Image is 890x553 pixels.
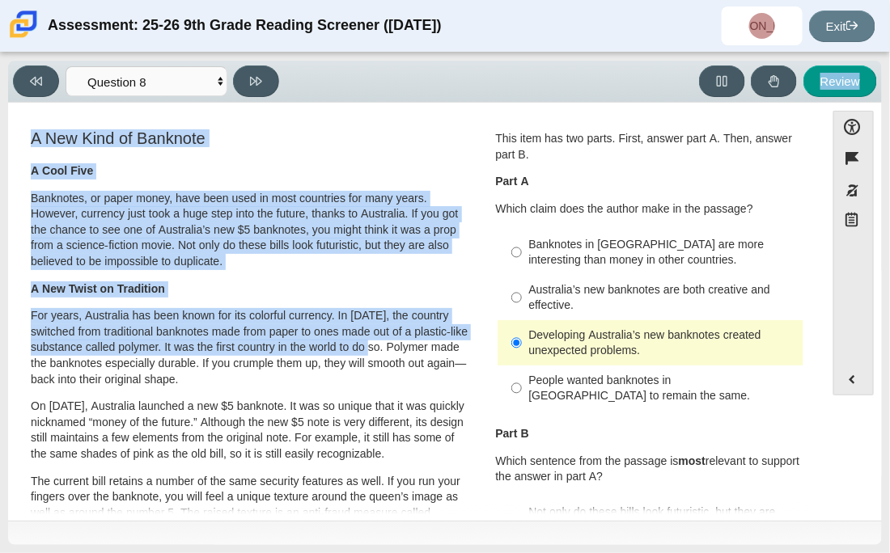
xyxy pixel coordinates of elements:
div: Assessment: 25-26 9th Grade Reading Screener ([DATE]) [48,6,442,45]
button: Raise Your Hand [751,65,797,97]
div: Australia’s new banknotes are both creative and effective. [529,282,797,314]
button: Notepad [833,206,874,239]
p: This item has two parts. First, answer part A. Then, answer part B. [496,131,806,163]
div: Banknotes in [GEOGRAPHIC_DATA] are more interesting than money in other countries. [529,237,797,268]
div: People wanted banknotes in [GEOGRAPHIC_DATA] to remain the same. [529,373,797,404]
button: Review [803,65,877,97]
a: Carmen School of Science & Technology [6,30,40,44]
button: Expand menu. Displays the button labels. [834,364,873,395]
b: A New Twist on Tradition [31,281,165,296]
p: Which sentence from the passage is relevant to support the answer in part A? [496,454,806,485]
p: Which claim does the author make in the passage? [496,201,806,217]
b: Part A [496,174,529,188]
button: Toggle response masking [833,175,874,206]
img: Carmen School of Science & Technology [6,7,40,41]
button: Flag item [833,142,874,174]
b: most [679,454,706,468]
div: Developing Australia’s new banknotes created unexpected problems. [529,327,797,359]
b: Part B [496,426,529,441]
p: For years, Australia has been known for its colorful currency. In [DATE], the country switched fr... [31,308,469,387]
a: Exit [809,11,875,42]
button: Open Accessibility Menu [833,111,874,142]
p: Banknotes, or paper money, have been used in most countries for many years. However, currency jus... [31,191,469,270]
span: [PERSON_NAME] [716,20,809,32]
b: A Cool Five [31,163,93,178]
h3: A New Kind of Banknote [31,129,469,147]
div: Assessment items [16,111,817,514]
p: On [DATE], Australia launched a new $5 banknote. It was so unique that it was quickly nicknamed “... [31,399,469,462]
